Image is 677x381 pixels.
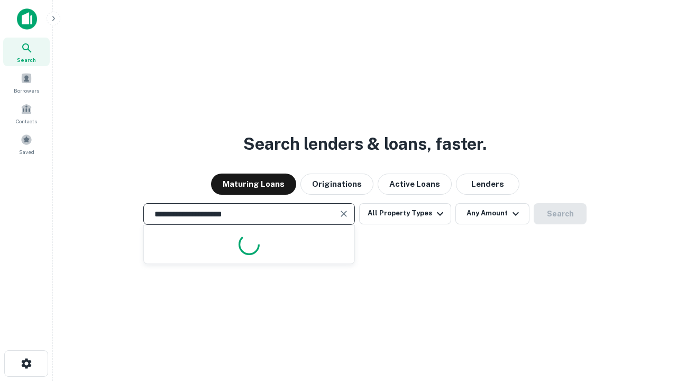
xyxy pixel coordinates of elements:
[624,296,677,347] iframe: Chat Widget
[19,148,34,156] span: Saved
[17,8,37,30] img: capitalize-icon.png
[3,68,50,97] a: Borrowers
[300,174,373,195] button: Originations
[16,117,37,125] span: Contacts
[211,174,296,195] button: Maturing Loans
[3,130,50,158] a: Saved
[359,203,451,224] button: All Property Types
[456,174,519,195] button: Lenders
[243,131,487,157] h3: Search lenders & loans, faster.
[17,56,36,64] span: Search
[3,38,50,66] a: Search
[455,203,529,224] button: Any Amount
[378,174,452,195] button: Active Loans
[14,86,39,95] span: Borrowers
[3,99,50,128] a: Contacts
[336,206,351,221] button: Clear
